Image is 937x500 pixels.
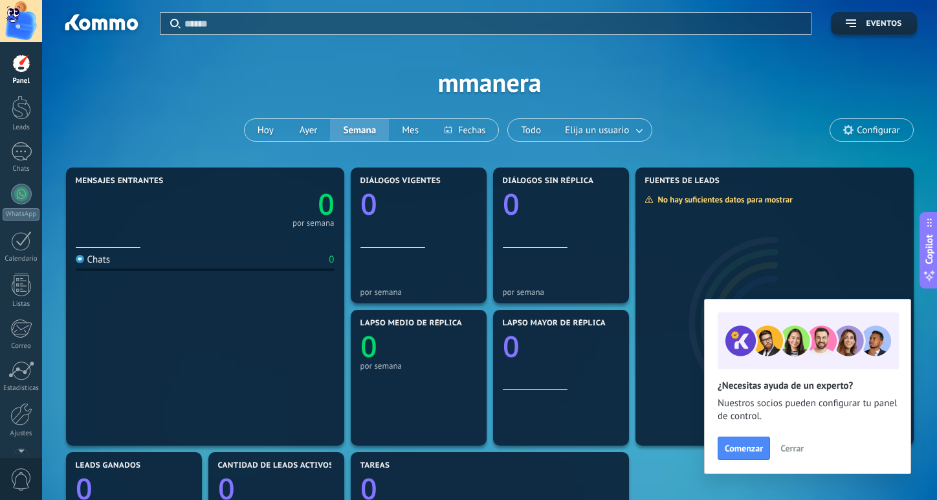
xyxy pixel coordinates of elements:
div: Calendario [3,255,40,263]
div: Estadísticas [3,384,40,393]
a: 0 [205,184,335,224]
span: Leads ganados [76,461,141,470]
span: Configurar [857,125,899,136]
h2: ¿Necesitas ayuda de un experto? [718,380,898,392]
div: por semana [360,361,477,371]
text: 0 [318,184,335,224]
button: Todo [508,119,554,141]
span: Cerrar [780,444,804,453]
button: Cerrar [775,439,810,458]
div: Ajustes [3,429,40,438]
span: Copilot [923,234,936,264]
div: Leads [3,124,40,132]
div: Listas [3,300,40,309]
span: Mensajes entrantes [76,177,164,186]
div: por semana [292,220,335,226]
img: Chats [76,255,84,263]
div: Chats [3,165,40,173]
button: Hoy [245,119,287,141]
span: Lapso mayor de réplica [503,319,606,328]
div: Panel [3,77,40,85]
span: Cantidad de leads activos [218,461,334,470]
text: 0 [360,327,377,366]
text: 0 [360,184,377,224]
span: Nuestros socios pueden configurar tu panel de control. [718,397,898,423]
span: Tareas [360,461,390,470]
div: No hay suficientes datos para mostrar [645,194,802,205]
button: Eventos [831,12,916,35]
div: por semana [503,287,619,297]
span: Lapso medio de réplica [360,319,463,328]
text: 0 [503,184,520,224]
button: Semana [330,119,389,141]
button: Comenzar [718,437,770,460]
span: Comenzar [725,444,763,453]
button: Fechas [432,119,498,141]
span: Fuentes de leads [645,177,720,186]
button: Mes [389,119,432,141]
div: 0 [329,254,334,266]
span: Elija un usuario [562,122,632,139]
div: WhatsApp [3,208,39,221]
button: Elija un usuario [554,119,652,141]
div: por semana [360,287,477,297]
span: Eventos [866,19,901,28]
span: Diálogos sin réplica [503,177,594,186]
span: Diálogos vigentes [360,177,441,186]
button: Ayer [287,119,331,141]
div: Chats [76,254,111,266]
div: Correo [3,342,40,351]
text: 0 [503,327,520,366]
